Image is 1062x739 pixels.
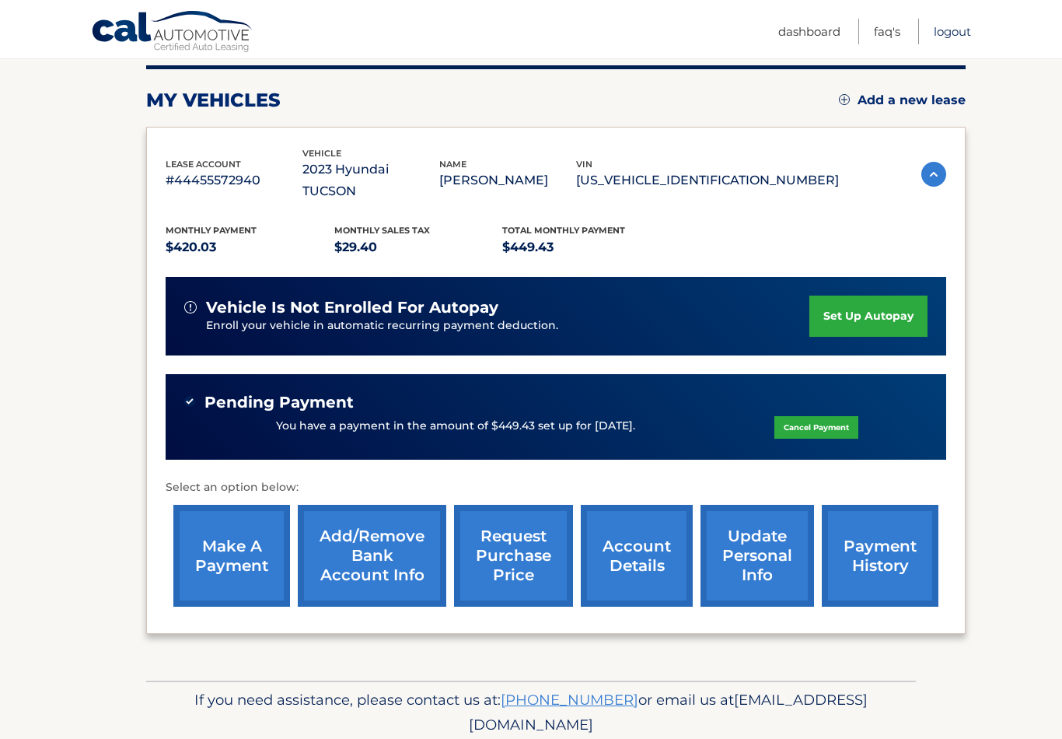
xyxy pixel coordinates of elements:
[334,225,430,236] span: Monthly sales Tax
[778,19,840,44] a: Dashboard
[439,159,466,170] span: name
[439,170,576,191] p: [PERSON_NAME]
[206,298,498,317] span: vehicle is not enrolled for autopay
[334,236,503,258] p: $29.40
[839,94,850,105] img: add.svg
[302,148,341,159] span: vehicle
[166,236,334,258] p: $420.03
[184,301,197,313] img: alert-white.svg
[502,225,625,236] span: Total Monthly Payment
[91,10,254,55] a: Cal Automotive
[576,159,592,170] span: vin
[774,416,858,439] a: Cancel Payment
[206,317,809,334] p: Enroll your vehicle in automatic recurring payment deduction.
[809,296,928,337] a: set up autopay
[700,505,814,607] a: update personal info
[166,478,946,497] p: Select an option below:
[276,418,635,435] p: You have a payment in the amount of $449.43 set up for [DATE].
[166,159,241,170] span: lease account
[934,19,971,44] a: Logout
[501,691,638,709] a: [PHONE_NUMBER]
[576,170,839,191] p: [US_VEHICLE_IDENTIFICATION_NUMBER]
[298,505,446,607] a: Add/Remove bank account info
[454,505,573,607] a: request purchase price
[921,162,946,187] img: accordion-active.svg
[469,691,868,734] span: [EMAIL_ADDRESS][DOMAIN_NAME]
[156,688,906,737] p: If you need assistance, please contact us at: or email us at
[166,170,302,191] p: #44455572940
[581,505,693,607] a: account details
[173,505,290,607] a: make a payment
[839,93,966,108] a: Add a new lease
[204,393,354,412] span: Pending Payment
[874,19,900,44] a: FAQ's
[146,89,281,112] h2: my vehicles
[502,236,671,258] p: $449.43
[302,159,439,202] p: 2023 Hyundai TUCSON
[822,505,938,607] a: payment history
[184,396,195,407] img: check-green.svg
[166,225,257,236] span: Monthly Payment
